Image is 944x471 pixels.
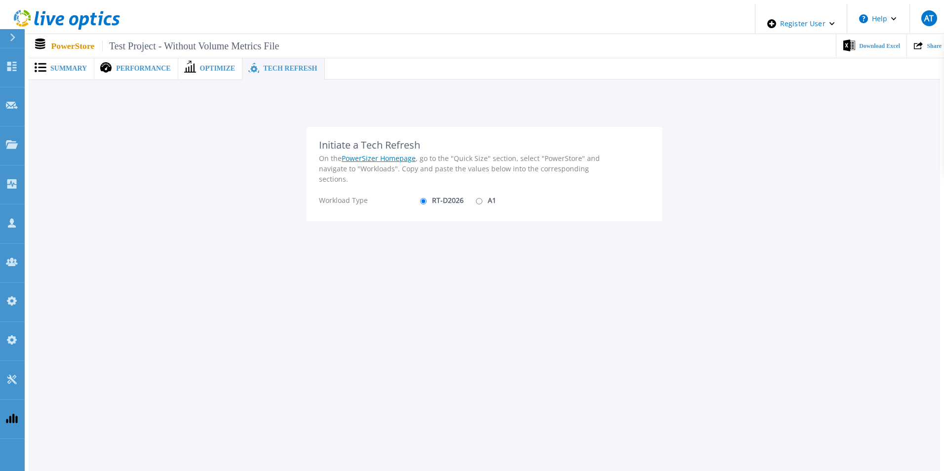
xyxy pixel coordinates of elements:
[319,139,610,151] div: Initiate a Tech Refresh
[859,43,900,49] span: Download Excel
[319,153,610,184] div: On the , go to the "Quick Size" section, select "PowerStore" and navigate to "Workloads". Copy an...
[420,198,427,204] input: RT-D2026
[342,154,416,163] a: PowerSizer Homepage
[50,65,87,72] span: Summary
[51,40,279,52] p: PowerStore
[473,192,496,209] label: A1
[755,4,847,43] div: Register User
[200,65,236,72] span: Optimize
[418,192,464,209] label: RT-D2026
[476,198,482,204] input: A1
[847,4,909,34] button: Help
[924,14,934,22] span: AT
[319,192,418,209] div: Workload Type
[4,4,940,446] div: ,
[116,65,170,72] span: Performance
[102,40,279,52] span: Test Project - Without Volume Metrics File
[927,43,942,49] span: Share
[263,65,317,72] span: Tech Refresh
